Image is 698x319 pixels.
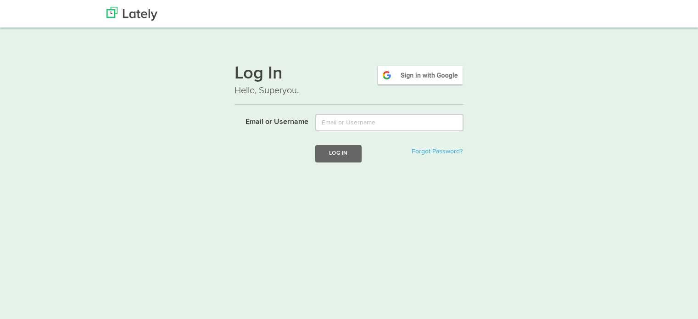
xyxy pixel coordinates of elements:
[315,145,361,162] button: Log In
[235,84,464,97] p: Hello, Superyou.
[106,7,157,21] img: Lately
[235,65,464,84] h1: Log In
[376,65,464,86] img: google-signin.png
[228,114,309,128] label: Email or Username
[412,148,463,155] a: Forgot Password?
[315,114,463,131] input: Email or Username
